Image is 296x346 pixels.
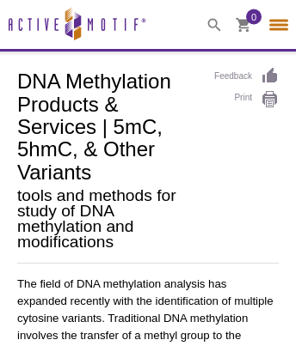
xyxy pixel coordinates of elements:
h1: DNA Methylation Products & Services | 5mC, 5hmC, & Other Variants [17,67,197,184]
h2: tools and methods for study of DNA methylation and modifications [17,188,197,250]
span: 0 [251,9,256,24]
a: Print [214,90,279,109]
a: Feedback [214,67,279,86]
a: 0 [236,17,251,35]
